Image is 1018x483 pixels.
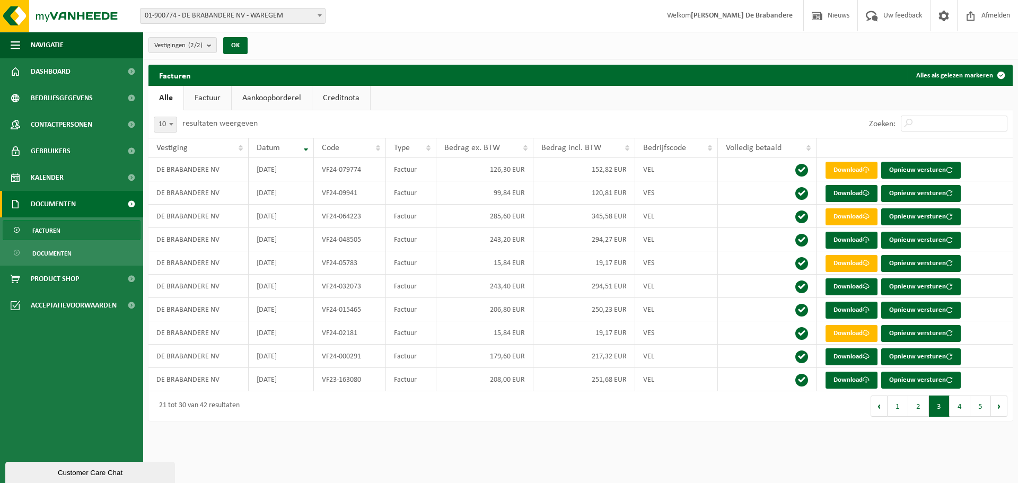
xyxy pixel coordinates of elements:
[32,221,60,241] span: Facturen
[223,37,248,54] button: OK
[908,65,1012,86] button: Alles als gelezen markeren
[156,144,188,152] span: Vestiging
[31,111,92,138] span: Contactpersonen
[148,251,249,275] td: DE BRABANDERE NV
[533,158,636,181] td: 152,82 EUR
[635,251,718,275] td: VES
[148,181,249,205] td: DE BRABANDERE NV
[533,251,636,275] td: 19,17 EUR
[635,368,718,391] td: VEL
[249,158,314,181] td: [DATE]
[881,325,961,342] button: Opnieuw versturen
[386,275,436,298] td: Factuur
[869,120,896,128] label: Zoeken:
[881,372,961,389] button: Opnieuw versturen
[314,321,386,345] td: VF24-02181
[635,298,718,321] td: VEL
[533,181,636,205] td: 120,81 EUR
[386,368,436,391] td: Factuur
[249,368,314,391] td: [DATE]
[386,158,436,181] td: Factuur
[826,185,877,202] a: Download
[154,117,177,132] span: 10
[436,345,533,368] td: 179,60 EUR
[249,298,314,321] td: [DATE]
[436,158,533,181] td: 126,30 EUR
[314,345,386,368] td: VF24-000291
[386,345,436,368] td: Factuur
[148,345,249,368] td: DE BRABANDERE NV
[826,208,877,225] a: Download
[436,321,533,345] td: 15,84 EUR
[314,228,386,251] td: VF24-048505
[881,348,961,365] button: Opnieuw versturen
[148,298,249,321] td: DE BRABANDERE NV
[533,321,636,345] td: 19,17 EUR
[249,181,314,205] td: [DATE]
[881,162,961,179] button: Opnieuw versturen
[436,228,533,251] td: 243,20 EUR
[184,86,231,110] a: Factuur
[881,232,961,249] button: Opnieuw versturen
[257,144,280,152] span: Datum
[991,396,1007,417] button: Next
[5,460,177,483] iframe: chat widget
[533,345,636,368] td: 217,32 EUR
[871,396,888,417] button: Previous
[386,298,436,321] td: Factuur
[314,158,386,181] td: VF24-079774
[635,345,718,368] td: VEL
[635,205,718,228] td: VEL
[148,205,249,228] td: DE BRABANDERE NV
[148,37,217,53] button: Vestigingen(2/2)
[314,275,386,298] td: VF24-032073
[436,251,533,275] td: 15,84 EUR
[148,65,201,85] h2: Facturen
[386,251,436,275] td: Factuur
[31,266,79,292] span: Product Shop
[31,191,76,217] span: Documenten
[314,181,386,205] td: VF24-09941
[881,255,961,272] button: Opnieuw versturen
[154,397,240,416] div: 21 tot 30 van 42 resultaten
[635,181,718,205] td: VES
[635,275,718,298] td: VEL
[826,278,877,295] a: Download
[881,208,961,225] button: Opnieuw versturen
[826,232,877,249] a: Download
[148,158,249,181] td: DE BRABANDERE NV
[314,205,386,228] td: VF24-064223
[249,205,314,228] td: [DATE]
[444,144,500,152] span: Bedrag ex. BTW
[533,298,636,321] td: 250,23 EUR
[533,368,636,391] td: 251,68 EUR
[31,85,93,111] span: Bedrijfsgegevens
[31,164,64,191] span: Kalender
[691,12,793,20] strong: [PERSON_NAME] De Brabandere
[394,144,410,152] span: Type
[188,42,203,49] count: (2/2)
[950,396,970,417] button: 4
[314,298,386,321] td: VF24-015465
[635,321,718,345] td: VES
[232,86,312,110] a: Aankoopborderel
[31,32,64,58] span: Navigatie
[140,8,326,24] span: 01-900774 - DE BRABANDERE NV - WAREGEM
[31,292,117,319] span: Acceptatievoorwaarden
[249,251,314,275] td: [DATE]
[386,205,436,228] td: Factuur
[533,228,636,251] td: 294,27 EUR
[314,368,386,391] td: VF23-163080
[881,185,961,202] button: Opnieuw versturen
[541,144,601,152] span: Bedrag incl. BTW
[154,117,177,133] span: 10
[386,228,436,251] td: Factuur
[141,8,325,23] span: 01-900774 - DE BRABANDERE NV - WAREGEM
[436,205,533,228] td: 285,60 EUR
[726,144,782,152] span: Volledig betaald
[826,348,877,365] a: Download
[31,58,71,85] span: Dashboard
[249,275,314,298] td: [DATE]
[249,228,314,251] td: [DATE]
[386,321,436,345] td: Factuur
